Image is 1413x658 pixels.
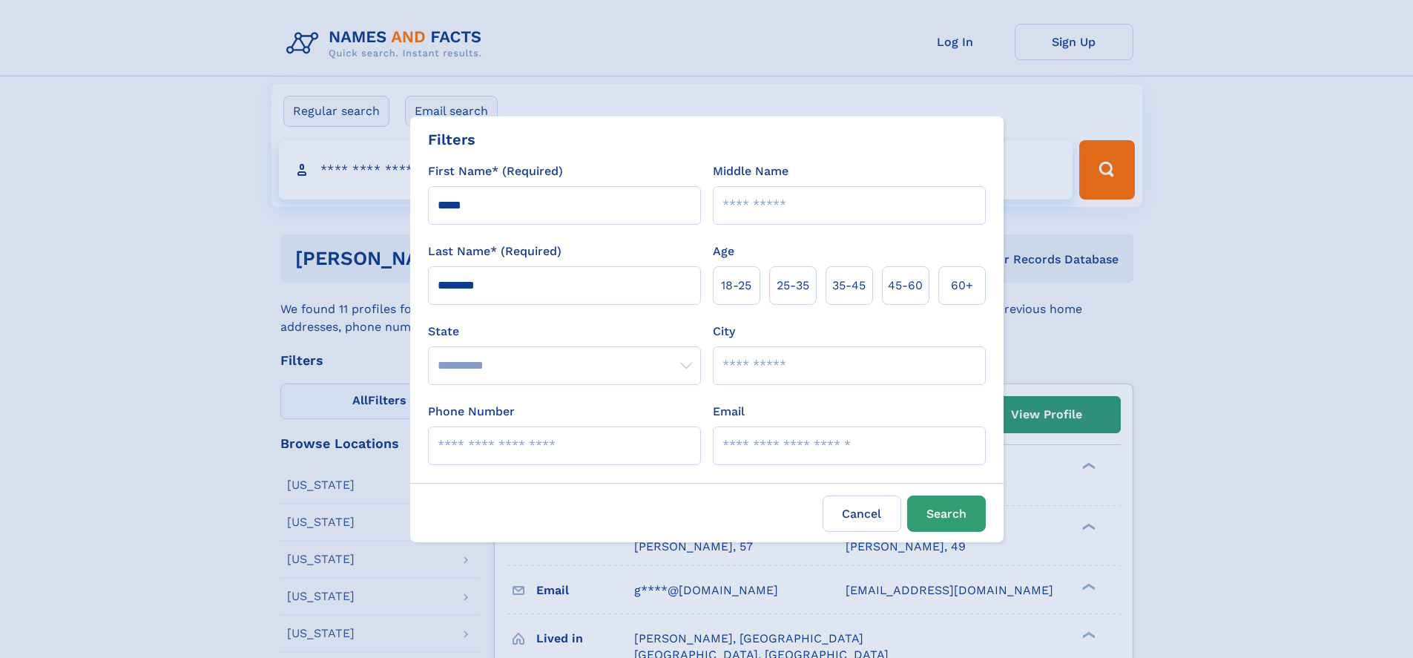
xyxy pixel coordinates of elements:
label: Middle Name [713,162,788,180]
span: 25‑35 [777,277,809,295]
label: Age [713,243,734,260]
label: Last Name* (Required) [428,243,561,260]
div: Filters [428,128,475,151]
label: State [428,323,701,340]
label: Email [713,403,745,421]
span: 60+ [951,277,973,295]
label: First Name* (Required) [428,162,563,180]
span: 35‑45 [832,277,866,295]
label: Cancel [823,496,901,532]
span: 18‑25 [721,277,751,295]
button: Search [907,496,986,532]
span: 45‑60 [888,277,923,295]
label: Phone Number [428,403,515,421]
label: City [713,323,735,340]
